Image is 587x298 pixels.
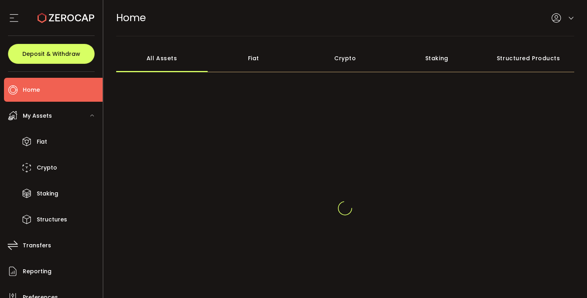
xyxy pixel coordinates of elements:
[208,44,299,72] div: Fiat
[23,266,52,277] span: Reporting
[23,84,40,96] span: Home
[23,240,51,251] span: Transfers
[299,44,391,72] div: Crypto
[483,44,575,72] div: Structured Products
[37,214,67,225] span: Structures
[37,188,58,199] span: Staking
[37,162,57,174] span: Crypto
[8,44,95,64] button: Deposit & Withdraw
[116,11,146,25] span: Home
[22,51,80,57] span: Deposit & Withdraw
[116,44,208,72] div: All Assets
[391,44,483,72] div: Staking
[23,110,52,122] span: My Assets
[37,136,47,148] span: Fiat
